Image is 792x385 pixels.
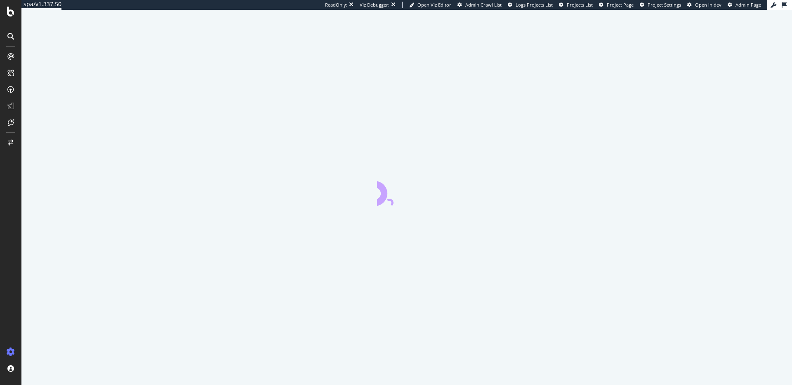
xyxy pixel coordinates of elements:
span: Projects List [567,2,593,8]
div: animation [377,176,436,206]
a: Open in dev [687,2,721,8]
span: Logs Projects List [516,2,553,8]
a: Admin Page [728,2,761,8]
a: Projects List [559,2,593,8]
a: Project Page [599,2,634,8]
a: Open Viz Editor [409,2,451,8]
span: Project Page [607,2,634,8]
div: Viz Debugger: [360,2,389,8]
a: Admin Crawl List [457,2,502,8]
span: Open in dev [695,2,721,8]
span: Project Settings [648,2,681,8]
a: Project Settings [640,2,681,8]
span: Open Viz Editor [417,2,451,8]
div: ReadOnly: [325,2,347,8]
span: Admin Page [735,2,761,8]
a: Logs Projects List [508,2,553,8]
span: Admin Crawl List [465,2,502,8]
